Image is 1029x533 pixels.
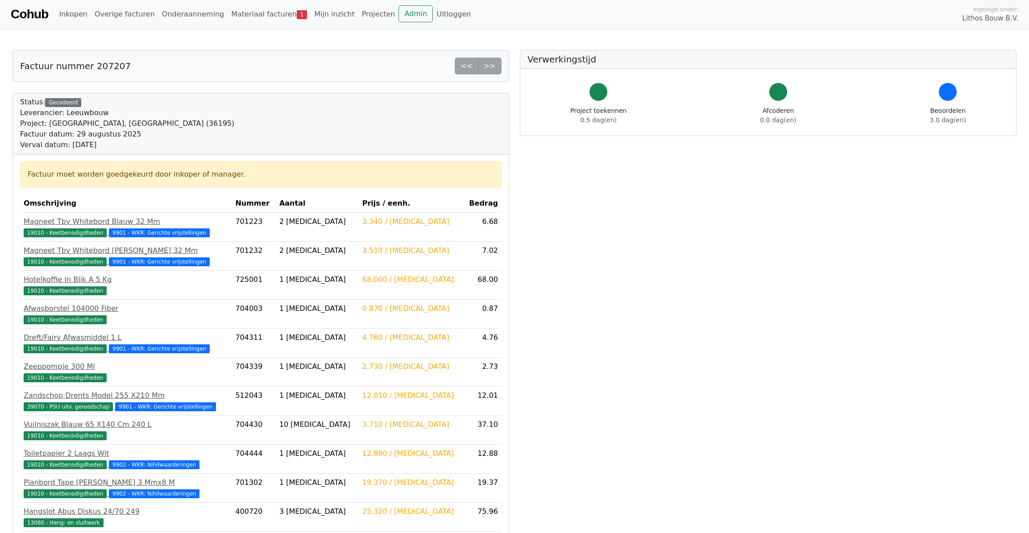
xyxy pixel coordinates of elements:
div: Beoordelen [930,106,966,125]
div: 1 [MEDICAL_DATA] [279,303,355,314]
th: Aantal [276,194,359,213]
a: Magneet Tbv Whitebord Blauw 32 Mm19010 - Keetbenodigdheden 9901 - WKR: Gerichte vrijstellingen [24,216,228,238]
div: Afcoderen [760,106,796,125]
td: 704444 [232,445,276,474]
div: 2.730 / [MEDICAL_DATA] [362,361,460,372]
td: 2.73 [463,358,502,387]
th: Prijs / eenh. [359,194,464,213]
td: 12.01 [463,387,502,416]
div: 3 [MEDICAL_DATA] [279,506,355,517]
td: 68.00 [463,271,502,300]
div: 12.880 / [MEDICAL_DATA] [362,448,460,459]
span: 19010 - Keetbenodigdheden [24,489,107,498]
span: 19010 - Keetbenodigdheden [24,373,107,382]
a: Hotelkoffie In Blik A 5 Kg19010 - Keetbenodigdheden [24,274,228,296]
span: 0.0 dag(en) [760,116,796,124]
td: 704430 [232,416,276,445]
div: Leverancier: Leeuwbouw [20,107,234,118]
td: 19.37 [463,474,502,503]
span: 39070 - PSU uitv. gereedschap [24,402,113,411]
span: Lithos Bouw B.V. [963,13,1018,24]
div: 2 [MEDICAL_DATA] [279,216,355,227]
div: 1 [MEDICAL_DATA] [279,390,355,401]
td: 512043 [232,387,276,416]
a: Zandschop Drents Model 255 X210 Mm39070 - PSU uitv. gereedschap 9901 - WKR: Gerichte vrijstellingen [24,390,228,412]
span: Ingelogd onder: [973,5,1018,13]
div: 1 [MEDICAL_DATA] [279,274,355,285]
td: 400720 [232,503,276,532]
span: 0.5 dag(en) [581,116,617,124]
span: 13080 - Hang- en sluitwerk [24,518,104,527]
div: 2 [MEDICAL_DATA] [279,245,355,256]
div: 25.320 / [MEDICAL_DATA] [362,506,460,517]
span: 19010 - Keetbenodigdheden [24,228,107,237]
div: 1 [MEDICAL_DATA] [279,361,355,372]
div: 10 [MEDICAL_DATA] [279,419,355,430]
div: 3.710 / [MEDICAL_DATA] [362,419,460,430]
a: Hangslot Abus Diskus 24/70 24913080 - Hang- en sluitwerk [24,506,228,528]
span: 9902 - WKR: Nihilwaarderingen [109,460,199,469]
span: 19010 - Keetbenodigdheden [24,257,107,266]
h5: Factuur nummer 207207 [20,61,131,71]
div: 1 [MEDICAL_DATA] [279,477,355,488]
div: 0.870 / [MEDICAL_DATA] [362,303,460,314]
div: 12.010 / [MEDICAL_DATA] [362,390,460,401]
span: 9901 - WKR: Gerichte vrijstellingen [109,344,210,353]
a: Overige facturen [91,5,158,23]
div: Factuur datum: 29 augustus 2025 [20,129,234,140]
td: 701232 [232,242,276,271]
span: 9901 - WKR: Gerichte vrijstellingen [115,402,216,411]
td: 704003 [232,300,276,329]
div: Toiletpapier 2 Laags Wit [24,448,228,459]
td: 75.96 [463,503,502,532]
div: Project toekennen [570,106,627,125]
div: Project: [GEOGRAPHIC_DATA], [GEOGRAPHIC_DATA] (36195) [20,118,234,129]
div: Planbord Tape [PERSON_NAME] 3 Mmx8 M [24,477,228,488]
td: 704339 [232,358,276,387]
td: 701302 [232,474,276,503]
th: Nummer [232,194,276,213]
div: Gecodeerd [45,98,81,107]
td: 6.68 [463,213,502,242]
a: Magneet Tbv Whitebord [PERSON_NAME] 32 Mm19010 - Keetbenodigdheden 9901 - WKR: Gerichte vrijstell... [24,245,228,267]
a: Zeeppompje 300 Ml19010 - Keetbenodigdheden [24,361,228,383]
th: Bedrag [463,194,502,213]
a: Afwasborstel 104000 Fiber19010 - Keetbenodigdheden [24,303,228,325]
td: 704311 [232,329,276,358]
a: Cohub [11,4,48,25]
a: Onderaanneming [158,5,228,23]
div: Verval datum: [DATE] [20,140,234,150]
span: 19010 - Keetbenodigdheden [24,315,107,324]
a: Vuilniszak Blauw 65 X140 Cm 240 L19010 - Keetbenodigdheden [24,419,228,441]
div: 19.370 / [MEDICAL_DATA] [362,477,460,488]
td: 37.10 [463,416,502,445]
td: 701223 [232,213,276,242]
h5: Verwerkingstijd [527,54,1009,65]
div: 3.510 / [MEDICAL_DATA] [362,245,460,256]
a: Dreft/Fairy Afwasmiddel 1 L19010 - Keetbenodigdheden 9901 - WKR: Gerichte vrijstellingen [24,332,228,354]
div: Status: [20,97,234,150]
div: Hotelkoffie In Blik A 5 Kg [24,274,228,285]
div: 1 [MEDICAL_DATA] [279,448,355,459]
div: Afwasborstel 104000 Fiber [24,303,228,314]
div: Zeeppompje 300 Ml [24,361,228,372]
a: Toiletpapier 2 Laags Wit19010 - Keetbenodigdheden 9902 - WKR: Nihilwaarderingen [24,448,228,470]
span: 9901 - WKR: Gerichte vrijstellingen [109,228,210,237]
div: Zandschop Drents Model 255 X210 Mm [24,390,228,401]
span: 19010 - Keetbenodigdheden [24,460,107,469]
span: 1 [297,10,307,19]
td: 7.02 [463,242,502,271]
div: 1 [MEDICAL_DATA] [279,332,355,343]
a: Materiaal facturen1 [228,5,311,23]
div: Hangslot Abus Diskus 24/70 249 [24,506,228,517]
a: Planbord Tape [PERSON_NAME] 3 Mmx8 M19010 - Keetbenodigdheden 9902 - WKR: Nihilwaarderingen [24,477,228,499]
span: 9902 - WKR: Nihilwaarderingen [109,489,199,498]
div: Factuur moet worden goedgekeurd door inkoper of manager. [28,169,494,180]
span: 3.0 dag(en) [930,116,966,124]
td: 0.87 [463,300,502,329]
span: 19010 - Keetbenodigdheden [24,286,107,295]
a: Mijn inzicht [311,5,358,23]
td: 725001 [232,271,276,300]
a: Uitloggen [433,5,474,23]
td: 12.88 [463,445,502,474]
